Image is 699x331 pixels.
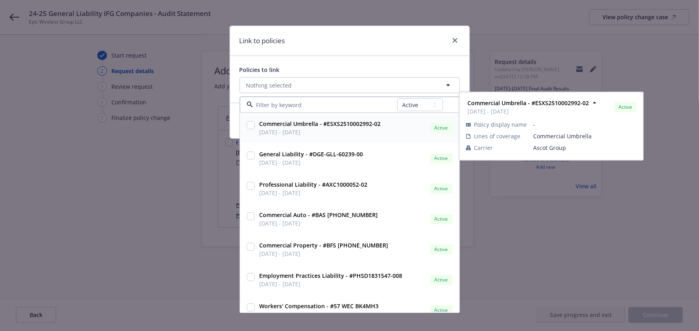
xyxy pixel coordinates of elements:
[533,120,637,129] span: -
[260,189,368,197] span: [DATE] - [DATE]
[253,101,397,109] input: Filter by keyword
[240,77,460,93] button: Nothing selected
[240,36,285,46] h1: Link to policies
[433,307,449,314] span: Active
[433,125,449,132] span: Active
[260,242,389,249] strong: Commercial Property - #BFS [PHONE_NUMBER]
[467,99,589,107] strong: Commercial Umbrella - #ESXS2510002992-02
[474,132,520,140] span: Lines of coverage
[450,36,460,45] a: close
[260,128,381,137] span: [DATE] - [DATE]
[474,144,493,152] span: Carrier
[474,120,527,129] span: Policy display name
[533,132,637,140] span: Commercial Umbrella
[260,280,403,289] span: [DATE] - [DATE]
[240,66,280,74] span: Policies to link
[260,181,368,189] strong: Professional Liability - #AXC1000052-02
[260,219,378,228] span: [DATE] - [DATE]
[260,272,403,280] strong: Employment Practices Liability - #PHSD1831547-008
[617,104,633,111] span: Active
[260,303,379,310] strong: Workers' Compensation - #57 WEC BK4MH3
[433,246,449,253] span: Active
[433,155,449,162] span: Active
[433,185,449,193] span: Active
[260,159,363,167] span: [DATE] - [DATE]
[260,211,378,219] strong: Commercial Auto - #BAS [PHONE_NUMBER]
[467,107,589,116] span: [DATE] - [DATE]
[260,250,389,258] span: [DATE] - [DATE]
[260,151,363,158] strong: General Liability - #DGE-GLL-60239-00
[533,144,637,152] span: Ascot Group
[246,81,292,90] span: Nothing selected
[433,277,449,284] span: Active
[260,120,381,128] strong: Commercial Umbrella - #ESXS2510002992-02
[433,216,449,223] span: Active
